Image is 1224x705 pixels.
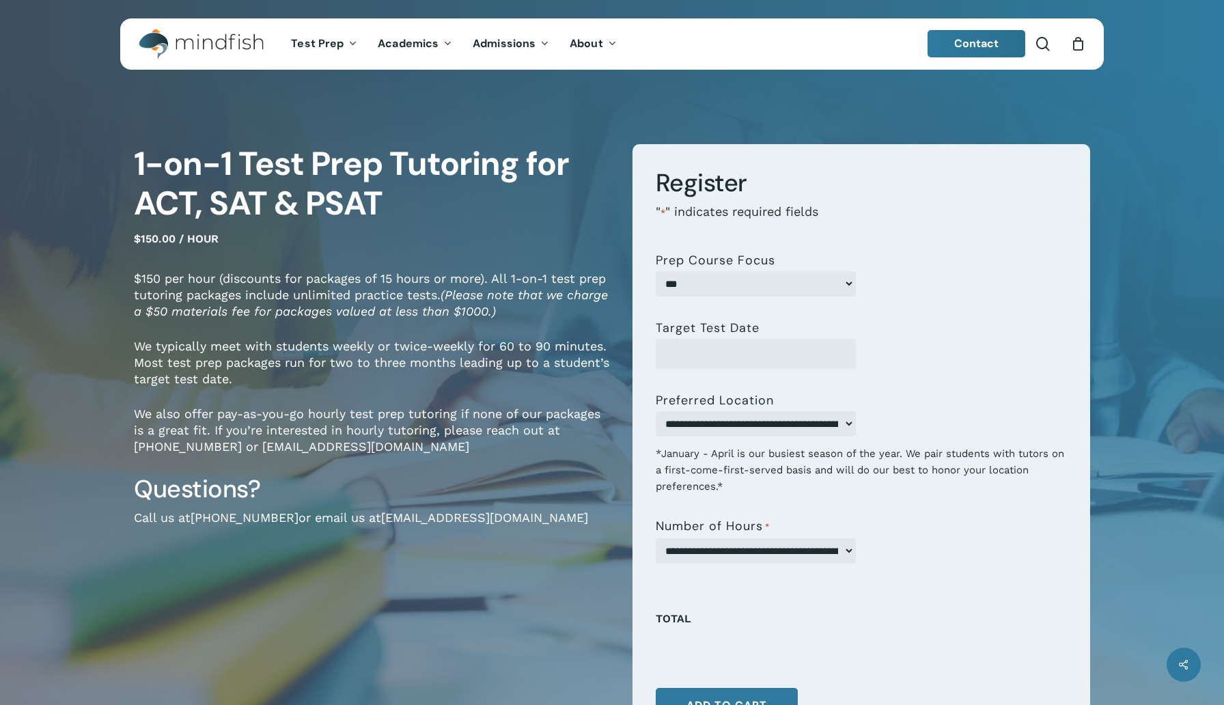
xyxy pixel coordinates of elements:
[570,36,603,51] span: About
[134,232,219,245] span: $150.00 / hour
[134,338,612,406] p: We typically meet with students weekly or twice-weekly for 60 to 90 minutes. Most test prep packa...
[656,519,770,534] label: Number of Hours
[367,38,462,50] a: Academics
[559,38,627,50] a: About
[281,38,367,50] a: Test Prep
[656,253,775,267] label: Prep Course Focus
[120,18,1104,70] header: Main Menu
[191,510,298,525] a: [PHONE_NUMBER]
[928,30,1026,57] a: Contact
[378,36,439,51] span: Academics
[656,167,1068,199] h3: Register
[656,437,1068,495] div: *January - April is our busiest season of the year. We pair students with tutors on a first-come-...
[134,406,612,473] p: We also offer pay-as-you-go hourly test prep tutoring if none of our packages is a great fit. If ...
[954,36,999,51] span: Contact
[134,271,612,338] p: $150 per hour (discounts for packages of 15 hours or more). All 1-on-1 test prep tutoring package...
[291,36,344,51] span: Test Prep
[462,38,559,50] a: Admissions
[381,510,588,525] a: [EMAIL_ADDRESS][DOMAIN_NAME]
[656,204,1068,240] p: " " indicates required fields
[656,321,760,335] label: Target Test Date
[281,18,626,70] nav: Main Menu
[134,510,612,544] p: Call us at or email us at
[473,36,535,51] span: Admissions
[656,609,1068,644] p: Total
[134,144,612,223] h1: 1-on-1 Test Prep Tutoring for ACT, SAT & PSAT
[134,473,612,505] h3: Questions?
[656,393,774,407] label: Preferred Location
